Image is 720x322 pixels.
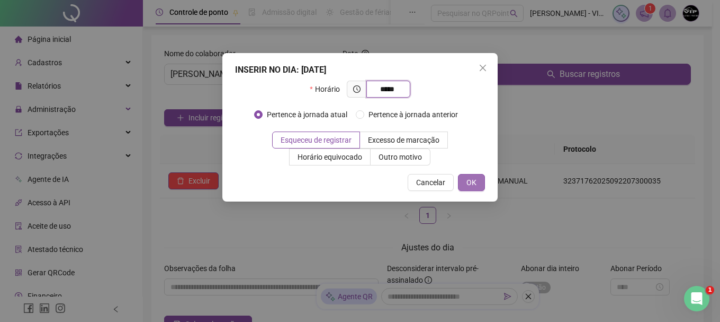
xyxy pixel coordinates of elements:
[263,109,352,120] span: Pertence à jornada atual
[408,174,454,191] button: Cancelar
[364,109,462,120] span: Pertence à jornada anterior
[684,286,709,311] iframe: Intercom live chat
[281,136,352,144] span: Esqueceu de registrar
[416,177,445,188] span: Cancelar
[458,174,485,191] button: OK
[479,64,487,72] span: close
[310,81,346,98] label: Horário
[706,286,714,294] span: 1
[353,85,361,93] span: clock-circle
[368,136,439,144] span: Excesso de marcação
[298,153,362,161] span: Horário equivocado
[474,59,491,76] button: Close
[379,153,422,161] span: Outro motivo
[466,177,476,188] span: OK
[235,64,485,76] div: INSERIR NO DIA : [DATE]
